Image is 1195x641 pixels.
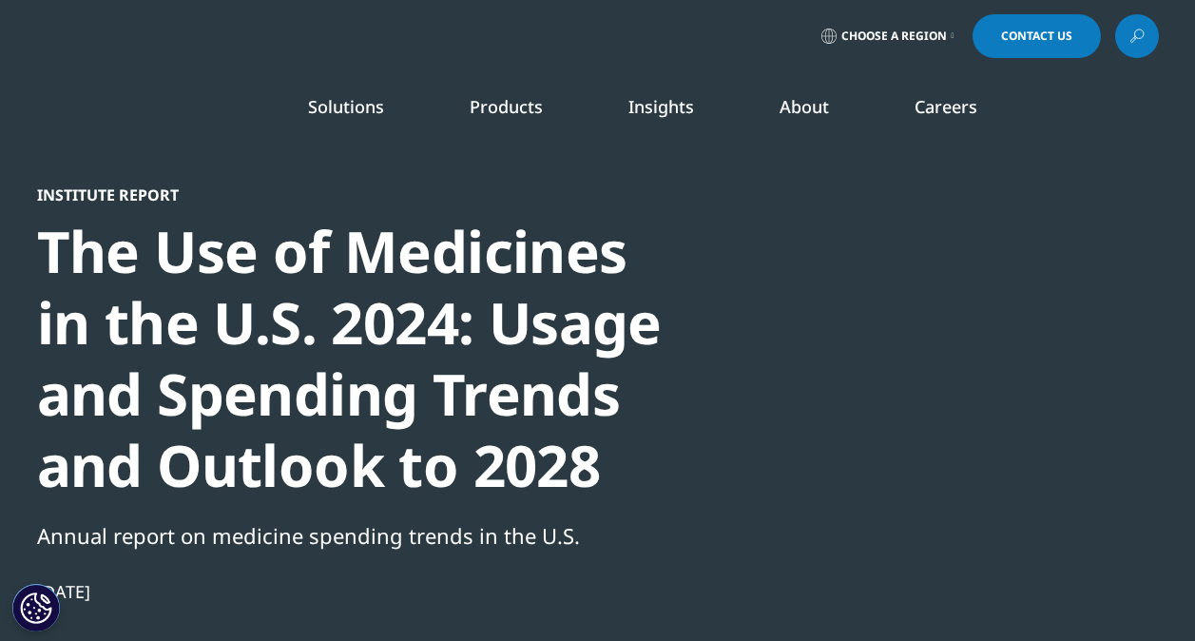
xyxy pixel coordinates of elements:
[780,95,829,118] a: About
[308,95,384,118] a: Solutions
[37,580,689,603] div: [DATE]
[470,95,543,118] a: Products
[37,216,689,501] div: The Use of Medicines in the U.S. 2024: Usage and Spending Trends and Outlook to 2028
[37,185,689,204] div: Institute Report
[841,29,947,44] span: Choose a Region
[12,584,60,631] button: Cookies Settings
[1001,30,1072,42] span: Contact Us
[915,95,977,118] a: Careers
[197,67,1159,156] nav: Primary
[628,95,694,118] a: Insights
[37,519,689,552] div: Annual report on medicine spending trends in the U.S.
[973,14,1101,58] a: Contact Us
